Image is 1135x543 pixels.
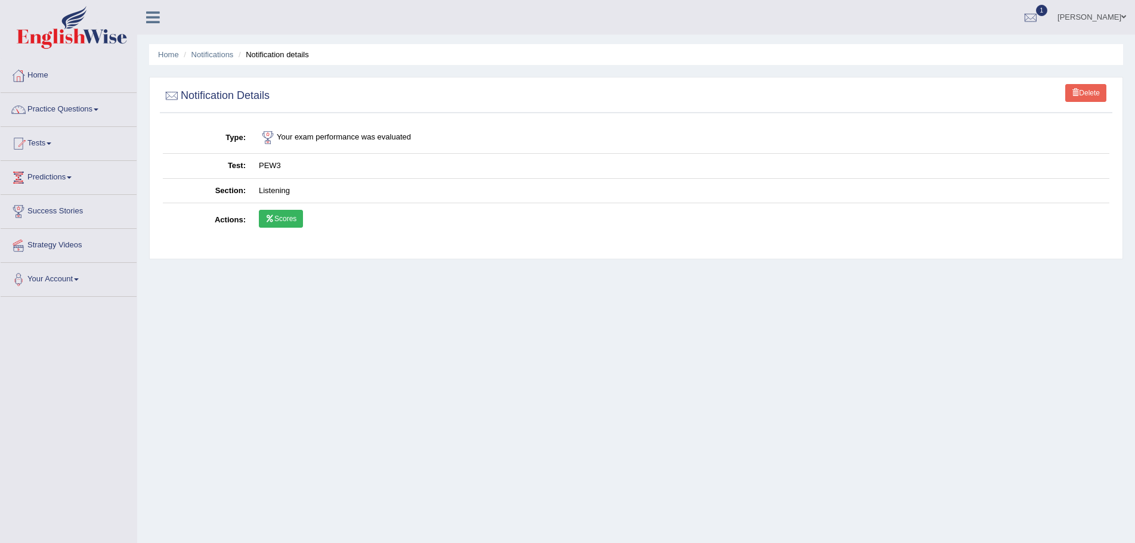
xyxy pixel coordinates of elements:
[158,50,179,59] a: Home
[191,50,234,59] a: Notifications
[1,93,137,123] a: Practice Questions
[163,178,252,203] th: Section
[163,203,252,238] th: Actions
[163,154,252,179] th: Test
[252,154,1109,179] td: PEW3
[163,87,270,105] h2: Notification Details
[1,59,137,89] a: Home
[252,122,1109,154] td: Your exam performance was evaluated
[1,263,137,293] a: Your Account
[1,195,137,225] a: Success Stories
[252,178,1109,203] td: Listening
[236,49,309,60] li: Notification details
[1036,5,1048,16] span: 1
[1,229,137,259] a: Strategy Videos
[163,122,252,154] th: Type
[1,127,137,157] a: Tests
[1,161,137,191] a: Predictions
[259,210,303,228] a: Scores
[1065,84,1106,102] a: Delete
